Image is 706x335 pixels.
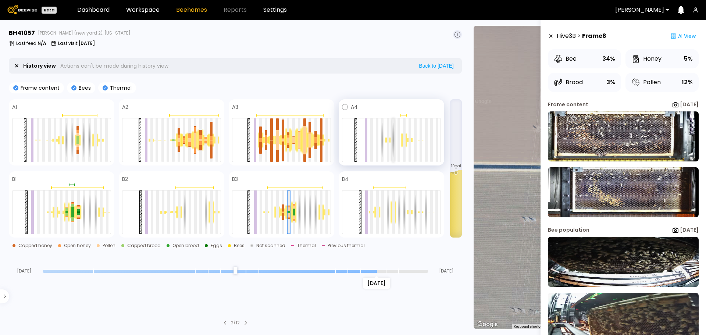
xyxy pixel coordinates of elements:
[78,40,95,46] b: [DATE]
[234,243,245,248] div: Bees
[451,164,461,168] span: 10 gal
[122,104,128,110] h4: A2
[224,7,247,13] span: Reports
[351,104,358,110] h4: A4
[263,7,287,13] a: Settings
[176,7,207,13] a: Beehomes
[232,104,238,110] h4: A3
[122,177,128,182] h4: B2
[554,54,577,63] div: Bee
[231,320,240,326] div: 2 / 12
[668,29,699,43] div: AI View
[363,278,390,289] div: [DATE]
[680,101,699,108] b: [DATE]
[232,177,238,182] h4: B3
[256,243,285,248] div: Not scanned
[514,324,545,329] button: Keyboard shortcuts
[60,63,168,68] p: Actions can't be made during history view
[38,40,46,46] b: N/A
[548,101,588,108] div: Frame content
[103,243,115,248] div: Pollen
[127,243,161,248] div: Capped brood
[64,243,91,248] div: Open honey
[108,85,132,90] p: Thermal
[548,111,699,161] img: 20250824_134034-b-1754.28-front-41057-AHNXHXHN.jpg
[554,78,583,87] div: Brood
[76,85,91,90] p: Bees
[126,7,160,13] a: Workspace
[417,63,456,69] button: Back to [DATE]
[680,226,699,234] b: [DATE]
[7,5,37,14] img: Beewise logo
[9,30,35,36] h3: BH 41057
[631,78,661,87] div: Pollen
[42,7,57,14] div: Beta
[606,77,615,88] div: 3%
[77,7,110,13] a: Dashboard
[172,243,199,248] div: Open brood
[631,54,662,63] div: Honey
[9,269,40,273] span: [DATE]
[431,269,462,273] span: [DATE]
[23,63,56,68] p: History view
[475,320,500,329] a: Open this area in Google Maps (opens a new window)
[548,226,589,234] div: Bee population
[18,85,60,90] p: Frame content
[12,177,17,182] h4: B1
[475,320,500,329] img: Google
[18,243,52,248] div: Capped honey
[211,243,222,248] div: Eggs
[548,167,699,217] img: 20250824_134034-b-1754.28-back-41057-AHNXHXHN.jpg
[557,29,606,43] div: Hive 3 B >
[582,32,606,40] strong: Frame 8
[682,77,693,88] div: 12%
[58,41,95,46] p: Last visit :
[548,237,699,287] img: 20250824_133038_-0700-b-1754-front-41057-AHNXHXHN.jpg
[342,177,349,182] h4: B4
[38,31,131,35] span: [PERSON_NAME] (new yard 2), [US_STATE]
[12,104,17,110] h4: A1
[297,243,316,248] div: Thermal
[602,54,615,64] div: 34%
[16,41,46,46] p: Last feed :
[684,54,693,64] div: 5%
[328,243,365,248] div: Previous thermal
